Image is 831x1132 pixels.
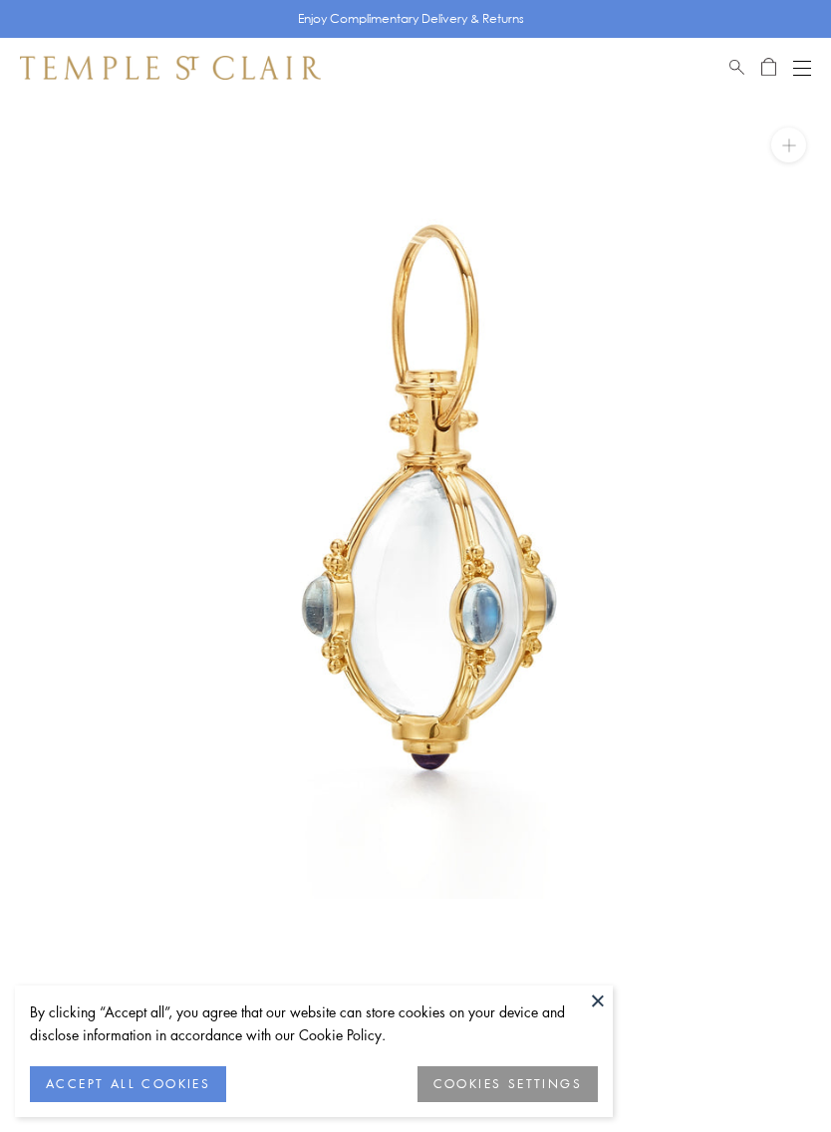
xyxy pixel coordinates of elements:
button: ACCEPT ALL COOKIES [30,1066,226,1102]
button: Open navigation [793,56,811,80]
iframe: Gorgias live chat messenger [731,1038,811,1112]
button: COOKIES SETTINGS [417,1066,598,1102]
div: By clicking “Accept all”, you agree that our website can store cookies on your device and disclos... [30,1000,598,1046]
p: Enjoy Complimentary Delivery & Returns [298,9,524,29]
img: Temple St. Clair [20,56,321,80]
a: Open Shopping Bag [761,56,776,80]
a: Search [729,56,744,80]
img: P54801-E18BM [30,98,831,899]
